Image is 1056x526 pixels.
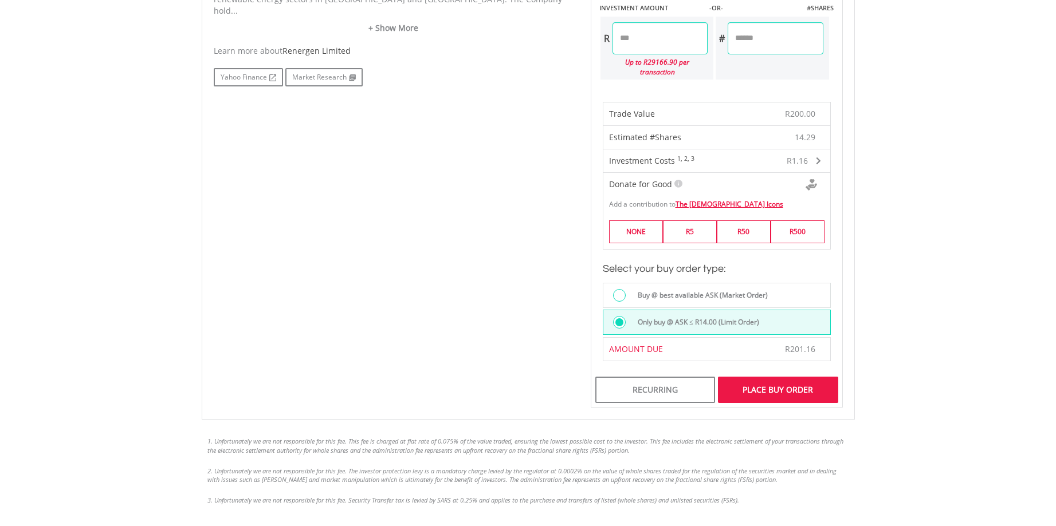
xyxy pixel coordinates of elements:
label: #SHARES [807,3,834,13]
sup: 1, 2, 3 [677,155,694,163]
img: Donte For Good [806,179,817,191]
a: + Show More [214,22,574,34]
div: Up to R29166.90 per transaction [600,54,708,80]
label: NONE [609,220,663,243]
span: Estimated #Shares [609,132,681,143]
div: Add a contribution to [603,193,830,209]
label: R50 [717,220,771,243]
span: R201.16 [785,343,815,354]
h3: Select your buy order type: [603,261,831,277]
span: Renergen Limited [282,45,351,56]
label: INVESTMENT AMOUNT [599,3,668,13]
a: Yahoo Finance [214,68,283,86]
a: The [DEMOGRAPHIC_DATA] Icons [676,199,783,209]
label: R5 [663,220,717,243]
label: R500 [771,220,825,243]
li: 1. Unfortunately we are not responsible for this fee. This fee is charged at flat rate of 0.075% ... [207,437,849,454]
div: Recurring [595,377,715,403]
span: 14.29 [795,132,815,143]
label: Only buy @ ASK ≤ R14.00 (Limit Order) [631,316,759,329]
li: 2. Unfortunately we are not responsible for this fee. The investor protection levy is a mandatory... [207,466,849,484]
div: # [716,22,728,54]
span: AMOUNT DUE [609,343,663,354]
span: R200.00 [785,108,815,119]
span: Donate for Good [609,179,672,189]
span: R1.16 [787,155,808,166]
label: Buy @ best available ASK (Market Order) [631,289,768,302]
label: -OR- [709,3,723,13]
a: Market Research [285,68,363,86]
li: 3. Unfortunately we are not responsible for this fee. Security Transfer tax is levied by SARS at ... [207,496,849,505]
div: R [600,22,613,54]
div: Place Buy Order [718,377,838,403]
span: Investment Costs [609,155,675,166]
div: Learn more about [214,45,574,57]
span: Trade Value [609,108,655,119]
